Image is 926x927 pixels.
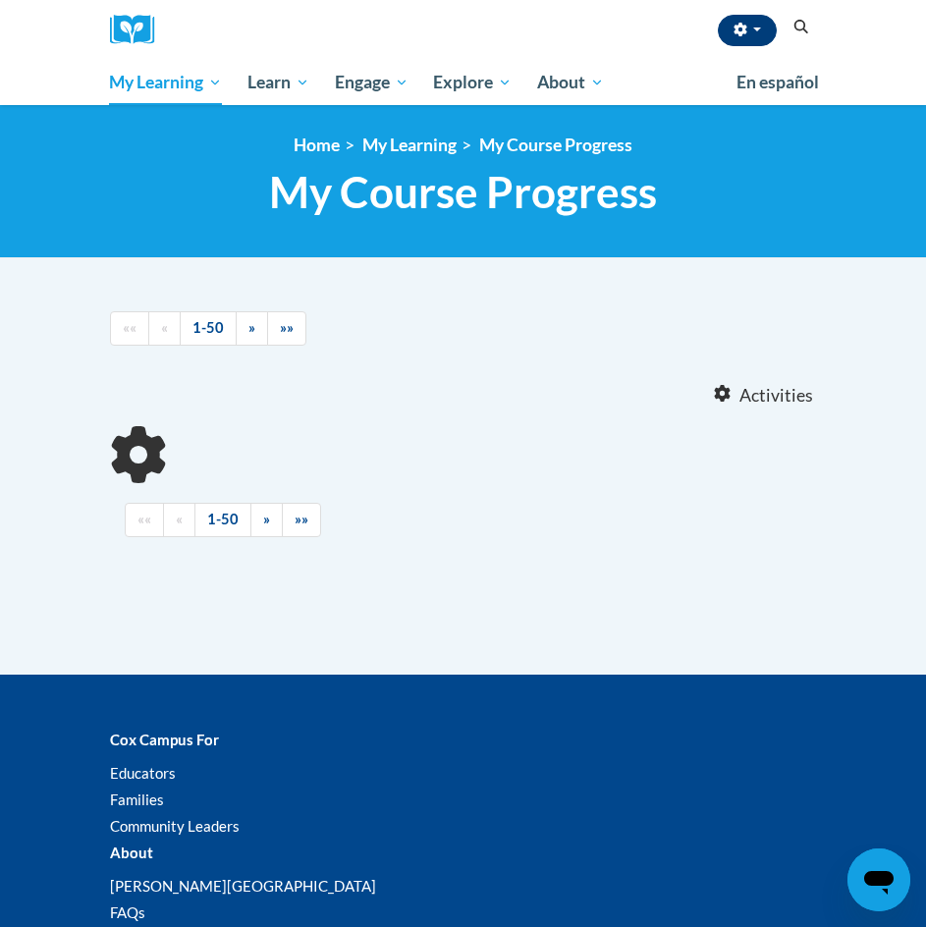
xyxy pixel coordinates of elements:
b: About [110,844,153,861]
a: My Course Progress [479,135,632,155]
span: »» [280,319,294,336]
span: Learn [247,71,309,94]
img: Logo brand [110,15,169,45]
a: Next [236,311,268,346]
a: Previous [148,311,181,346]
a: Cox Campus [110,15,169,45]
span: En español [736,72,819,92]
a: Engage [322,60,421,105]
a: Previous [163,503,195,537]
span: About [537,71,604,94]
button: Search [787,16,816,39]
a: My Learning [97,60,236,105]
span: « [161,319,168,336]
a: 1-50 [194,503,251,537]
span: » [248,319,255,336]
a: Learn [235,60,322,105]
span: »» [295,511,308,527]
a: [PERSON_NAME][GEOGRAPHIC_DATA] [110,877,376,895]
a: Next [250,503,283,537]
iframe: Button to launch messaging window [847,848,910,911]
span: «« [123,319,136,336]
a: FAQs [110,903,145,921]
b: Cox Campus For [110,731,219,748]
a: Community Leaders [110,817,240,835]
div: Main menu [95,60,832,105]
span: » [263,511,270,527]
span: My Learning [109,71,222,94]
a: 1-50 [180,311,237,346]
span: My Course Progress [269,166,657,218]
span: Engage [335,71,409,94]
span: « [176,511,183,527]
a: Explore [420,60,524,105]
a: My Learning [362,135,457,155]
a: About [524,60,617,105]
span: Activities [739,385,813,407]
a: Home [294,135,340,155]
a: Begining [125,503,164,537]
span: Explore [433,71,512,94]
a: End [267,311,306,346]
a: En español [724,62,832,103]
a: Begining [110,311,149,346]
a: End [282,503,321,537]
button: Account Settings [718,15,777,46]
a: Families [110,791,164,808]
span: «« [137,511,151,527]
a: Educators [110,764,176,782]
